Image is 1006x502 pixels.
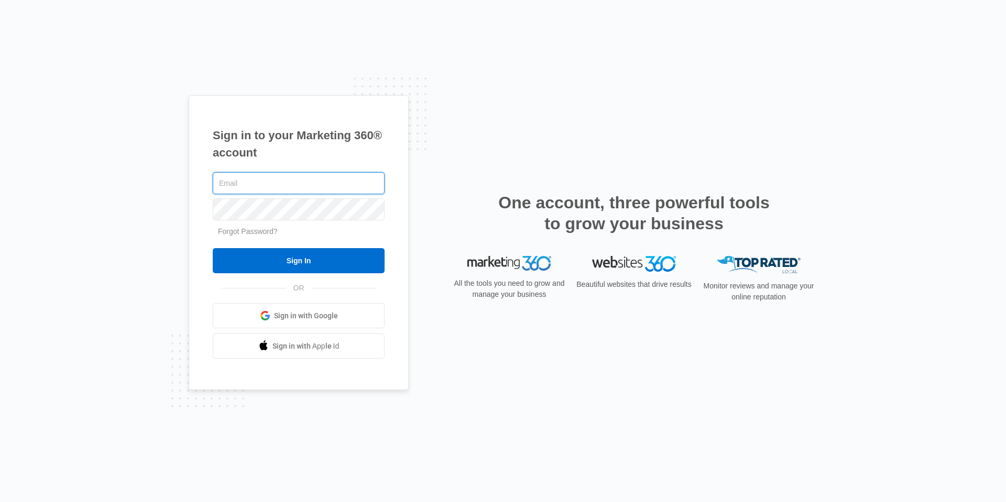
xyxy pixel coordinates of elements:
span: Sign in with Google [274,310,338,321]
h1: Sign in to your Marketing 360® account [213,127,385,161]
a: Sign in with Google [213,303,385,328]
p: Monitor reviews and manage your online reputation [700,281,817,303]
a: Sign in with Apple Id [213,333,385,359]
span: OR [286,283,312,294]
a: Forgot Password? [218,227,278,236]
img: Marketing 360 [467,256,551,271]
input: Sign In [213,248,385,273]
img: Top Rated Local [717,256,801,273]
p: Beautiful websites that drive results [575,279,693,290]
img: Websites 360 [592,256,676,271]
input: Email [213,172,385,194]
h2: One account, three powerful tools to grow your business [495,192,773,234]
span: Sign in with Apple Id [272,341,340,352]
p: All the tools you need to grow and manage your business [451,278,568,300]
